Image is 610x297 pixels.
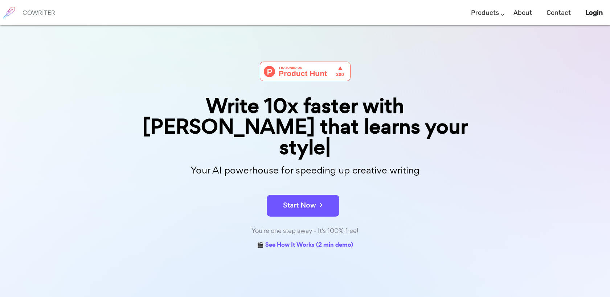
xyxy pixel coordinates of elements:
[546,2,571,24] a: Contact
[585,2,603,24] a: Login
[22,9,55,16] h6: COWRITER
[124,163,487,178] p: Your AI powerhouse for speeding up creative writing
[267,195,339,217] button: Start Now
[585,9,603,17] b: Login
[260,62,351,81] img: Cowriter - Your AI buddy for speeding up creative writing | Product Hunt
[513,2,532,24] a: About
[124,226,487,236] div: You're one step away - It's 100% free!
[124,96,487,158] div: Write 10x faster with [PERSON_NAME] that learns your style
[257,240,353,251] a: 🎬 See How It Works (2 min demo)
[471,2,499,24] a: Products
